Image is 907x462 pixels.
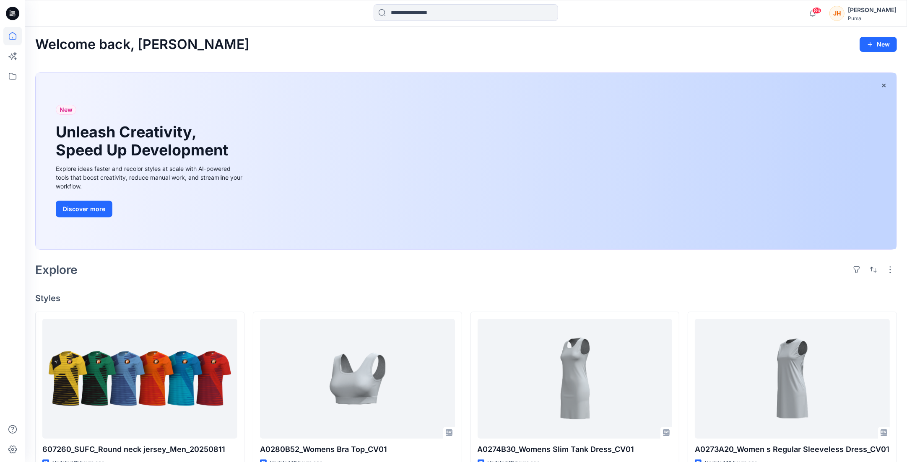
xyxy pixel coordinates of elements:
a: 607260_SUFC_Round neck jersey_Men_20250811 [42,319,237,438]
div: Puma [848,15,897,21]
h2: Explore [35,263,78,276]
a: A0273A20_Women s Regular Sleeveless Dress_CV01 [695,319,890,438]
p: A0280B52_Womens Bra Top_CV01 [260,444,455,455]
button: New [860,37,897,52]
h4: Styles [35,293,897,303]
a: A0280B52_Womens Bra Top_CV01 [260,319,455,438]
p: A0274B30_Womens Slim Tank Dress_CV01 [478,444,673,455]
h1: Unleash Creativity, Speed Up Development [56,123,232,159]
a: Discover more [56,201,244,217]
div: [PERSON_NAME] [848,5,897,15]
p: A0273A20_Women s Regular Sleeveless Dress_CV01 [695,444,890,455]
div: JH [829,6,845,21]
button: Discover more [56,201,112,217]
span: 86 [812,7,821,14]
h2: Welcome back, [PERSON_NAME] [35,37,249,52]
span: New [60,105,73,115]
a: A0274B30_Womens Slim Tank Dress_CV01 [478,319,673,438]
p: 607260_SUFC_Round neck jersey_Men_20250811 [42,444,237,455]
div: Explore ideas faster and recolor styles at scale with AI-powered tools that boost creativity, red... [56,164,244,191]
